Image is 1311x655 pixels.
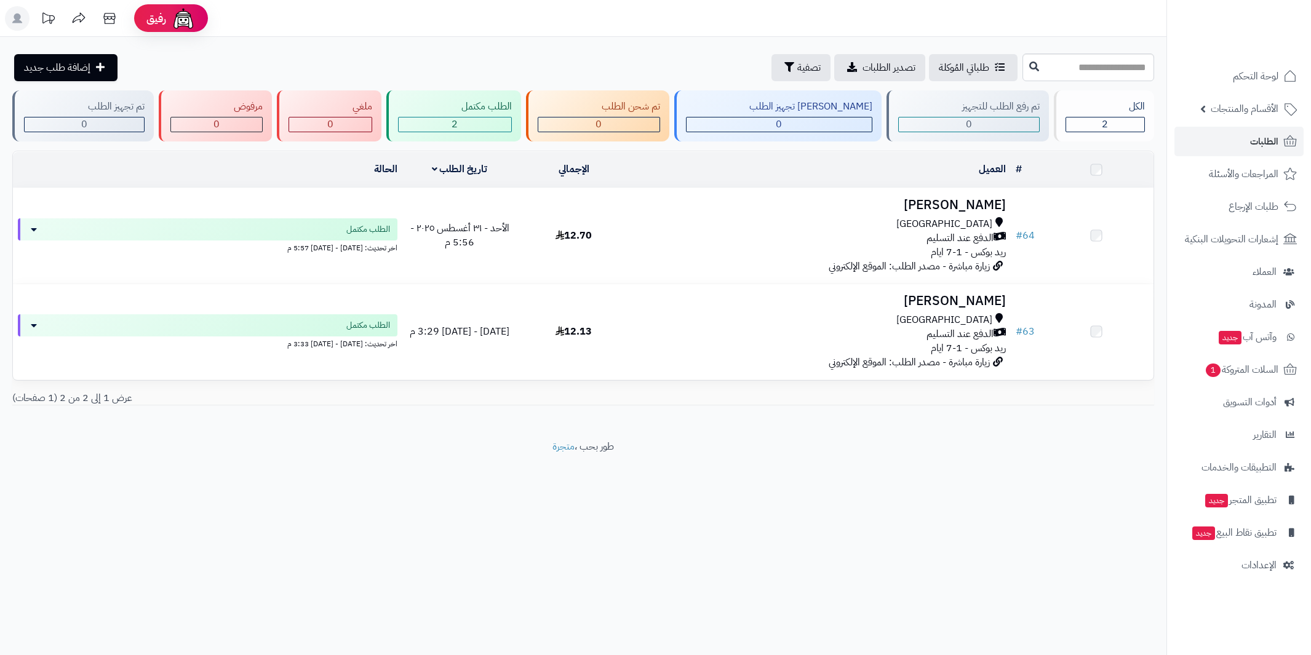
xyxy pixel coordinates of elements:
span: 0 [81,117,87,132]
a: الطلب مكتمل 2 [384,90,524,141]
span: العملاء [1253,263,1277,280]
span: تطبيق المتجر [1204,491,1277,509]
div: 0 [289,117,372,132]
span: الطلبات [1250,133,1278,150]
span: [GEOGRAPHIC_DATA] [896,217,992,231]
a: طلبات الإرجاع [1174,192,1304,221]
span: 12.13 [556,324,592,339]
span: 0 [213,117,220,132]
a: إضافة طلب جديد [14,54,118,81]
span: طلباتي المُوكلة [939,60,989,75]
span: # [1016,324,1022,339]
span: إضافة طلب جديد [24,60,90,75]
a: المراجعات والأسئلة [1174,159,1304,189]
span: 0 [327,117,333,132]
div: الطلب مكتمل [398,100,512,114]
span: ريد بوكس - 1-7 ايام [931,341,1006,355]
a: تطبيق المتجرجديد [1174,485,1304,515]
div: [PERSON_NAME] تجهيز الطلب [686,100,873,114]
a: الطلبات [1174,127,1304,156]
a: المدونة [1174,290,1304,319]
div: اخر تحديث: [DATE] - [DATE] 5:57 م [18,240,397,253]
a: العميل [979,162,1006,177]
span: أدوات التسويق [1223,394,1277,411]
a: تم رفع الطلب للتجهيز 0 [884,90,1051,141]
button: تصفية [771,54,831,81]
a: السلات المتروكة1 [1174,355,1304,384]
div: تم رفع الطلب للتجهيز [898,100,1040,114]
a: إشعارات التحويلات البنكية [1174,224,1304,254]
span: جديد [1219,331,1241,344]
div: 0 [538,117,659,132]
a: تاريخ الطلب [432,162,488,177]
span: [DATE] - [DATE] 3:29 م [410,324,509,339]
span: الدفع عند التسليم [926,231,994,245]
a: طلباتي المُوكلة [929,54,1018,81]
span: زيارة مباشرة - مصدر الطلب: الموقع الإلكتروني [829,259,990,274]
a: ملغي 0 [274,90,384,141]
span: لوحة التحكم [1233,68,1278,85]
span: جديد [1192,526,1215,540]
div: 2 [399,117,512,132]
img: ai-face.png [171,6,196,31]
span: الإعدادات [1241,557,1277,574]
span: الطلب مكتمل [346,319,390,331]
a: [PERSON_NAME] تجهيز الطلب 0 [672,90,885,141]
h3: [PERSON_NAME] [636,198,1005,212]
span: 2 [1102,117,1108,132]
span: 0 [776,117,782,132]
a: تطبيق نقاط البيعجديد [1174,518,1304,547]
span: رفيق [146,11,166,26]
span: 1 [1206,363,1221,377]
span: طلبات الإرجاع [1229,198,1278,215]
span: إشعارات التحويلات البنكية [1185,231,1278,248]
div: 0 [899,117,1039,132]
div: 0 [687,117,872,132]
a: الحالة [374,162,397,177]
a: أدوات التسويق [1174,387,1304,417]
span: زيارة مباشرة - مصدر الطلب: الموقع الإلكتروني [829,355,990,370]
span: الدفع عند التسليم [926,327,994,341]
a: التقارير [1174,420,1304,450]
div: تم تجهيز الطلب [24,100,145,114]
span: المراجعات والأسئلة [1209,165,1278,183]
a: التطبيقات والخدمات [1174,453,1304,482]
a: تم تجهيز الطلب 0 [10,90,156,141]
div: عرض 1 إلى 2 من 2 (1 صفحات) [3,391,583,405]
span: السلات المتروكة [1205,361,1278,378]
span: الطلب مكتمل [346,223,390,236]
a: مرفوض 0 [156,90,275,141]
span: 0 [966,117,972,132]
a: متجرة [552,439,575,454]
span: 2 [452,117,458,132]
a: # [1016,162,1022,177]
a: الكل2 [1051,90,1157,141]
div: تم شحن الطلب [538,100,660,114]
span: التطبيقات والخدمات [1201,459,1277,476]
a: العملاء [1174,257,1304,287]
span: جديد [1205,494,1228,507]
a: الإعدادات [1174,550,1304,580]
div: 0 [25,117,144,132]
div: ملغي [289,100,372,114]
span: [GEOGRAPHIC_DATA] [896,313,992,327]
a: لوحة التحكم [1174,62,1304,91]
span: تطبيق نقاط البيع [1191,524,1277,541]
div: 0 [171,117,263,132]
span: المدونة [1249,296,1277,313]
a: تحديثات المنصة [33,6,63,34]
div: الكل [1066,100,1146,114]
span: ريد بوكس - 1-7 ايام [931,245,1006,260]
div: اخر تحديث: [DATE] - [DATE] 3:33 م [18,336,397,349]
span: تصدير الطلبات [863,60,915,75]
a: #64 [1016,228,1035,243]
span: تصفية [797,60,821,75]
span: التقارير [1253,426,1277,443]
span: 0 [596,117,602,132]
span: الأقسام والمنتجات [1211,100,1278,117]
a: تم شحن الطلب 0 [524,90,672,141]
span: وآتس آب [1217,328,1277,346]
div: مرفوض [170,100,263,114]
h3: [PERSON_NAME] [636,294,1005,308]
a: الإجمالي [559,162,589,177]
